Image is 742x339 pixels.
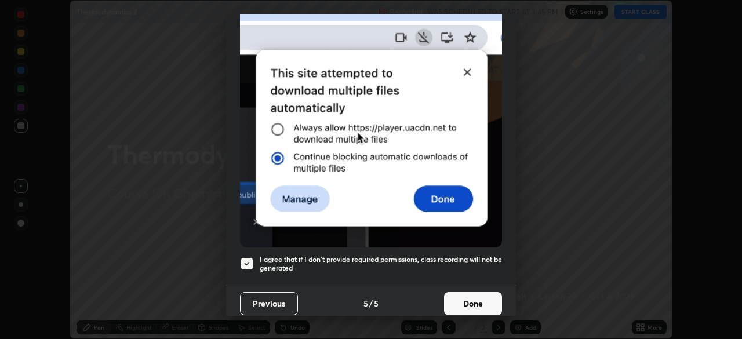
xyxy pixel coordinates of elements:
button: Previous [240,292,298,315]
h4: 5 [363,297,368,309]
button: Done [444,292,502,315]
h5: I agree that if I don't provide required permissions, class recording will not be generated [260,255,502,273]
h4: 5 [374,297,379,309]
h4: / [369,297,373,309]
